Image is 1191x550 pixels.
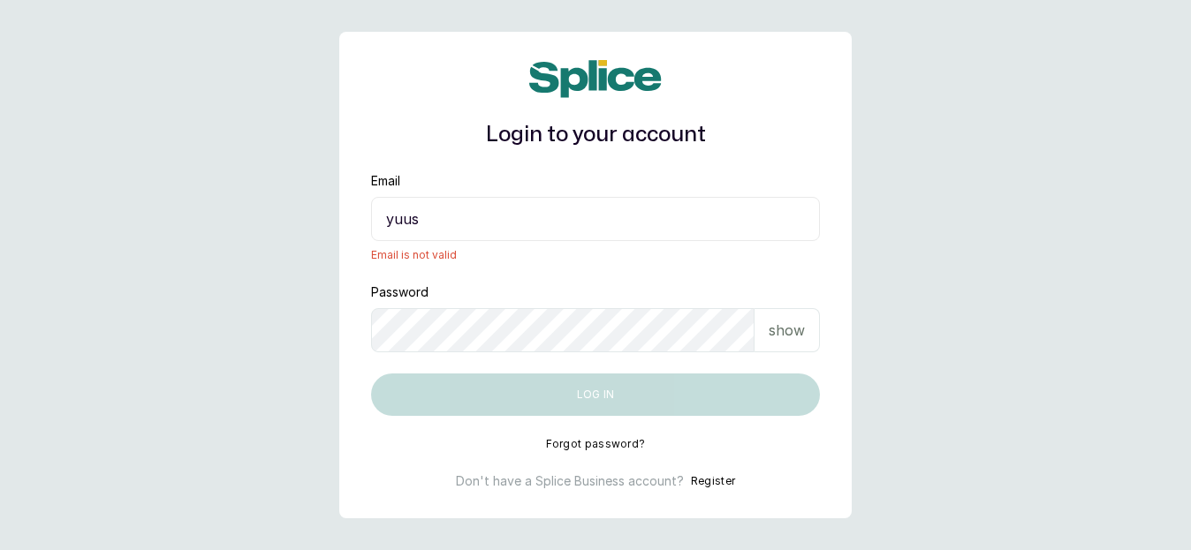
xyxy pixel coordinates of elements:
[371,373,820,416] button: Log in
[371,197,820,241] input: email@acme.com
[769,320,805,341] p: show
[691,472,735,490] button: Register
[546,437,646,451] button: Forgot password?
[371,119,820,151] h1: Login to your account
[456,472,684,490] p: Don't have a Splice Business account?
[371,283,429,301] label: Password
[371,248,820,262] span: Email is not valid
[371,172,400,190] label: Email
